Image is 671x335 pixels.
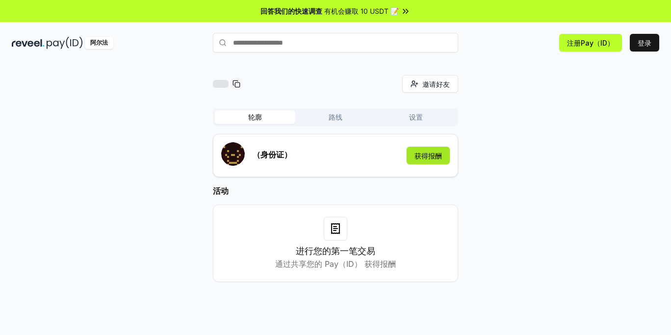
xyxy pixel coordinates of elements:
div: 阿尔法 [85,37,113,49]
h2: 活动 [213,185,458,197]
button: 注册Pay（ID） [559,34,622,52]
button: 获得报酬 [407,147,450,164]
button: 路线 [295,110,376,124]
p: 通过共享您的 Pay（ID） 获得报酬 [275,258,396,270]
span: 有机会赚取 10 USDT 📝 [324,6,399,16]
img: pay_id [47,37,83,49]
button: 邀请好友 [402,75,458,93]
img: reveel_dark [12,37,45,49]
p: （身份证） [253,149,292,160]
button: 登录 [630,34,659,52]
button: 设置 [376,110,456,124]
span: 邀请好友 [422,79,450,89]
h3: 进行您的第一笔交易 [296,244,375,258]
span: 回答我们的快速调查 [260,6,322,16]
button: 轮廓 [215,110,295,124]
